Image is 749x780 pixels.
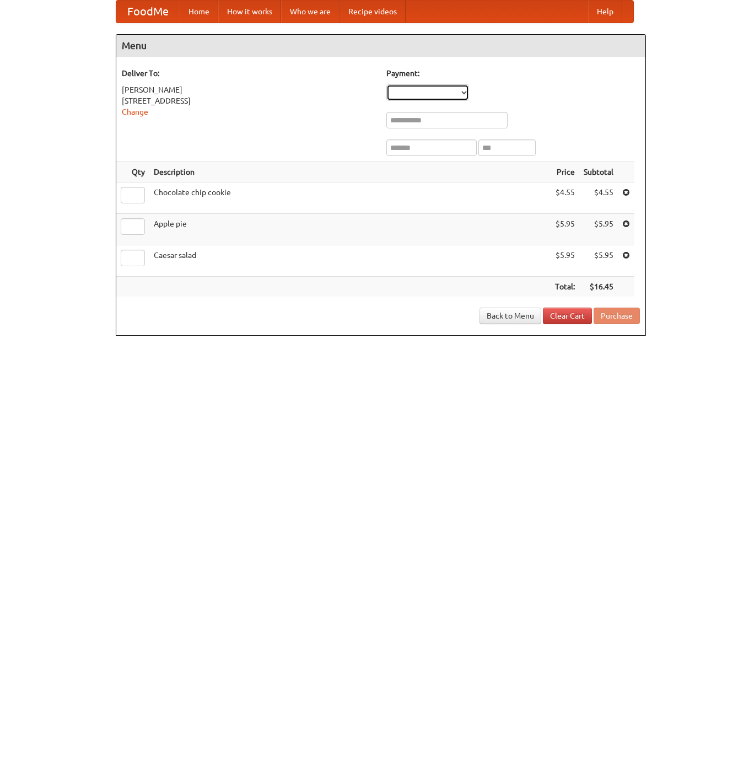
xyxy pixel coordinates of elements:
td: $4.55 [551,182,579,214]
th: Price [551,162,579,182]
td: $5.95 [579,245,618,277]
h5: Payment: [386,68,640,79]
a: Back to Menu [479,308,541,324]
div: [PERSON_NAME] [122,84,375,95]
h5: Deliver To: [122,68,375,79]
a: Help [588,1,622,23]
th: Total: [551,277,579,297]
th: Qty [116,162,149,182]
td: Apple pie [149,214,551,245]
td: $5.95 [579,214,618,245]
th: Description [149,162,551,182]
a: Home [180,1,218,23]
th: $16.45 [579,277,618,297]
th: Subtotal [579,162,618,182]
td: $5.95 [551,214,579,245]
a: Change [122,107,148,116]
a: Clear Cart [543,308,592,324]
a: FoodMe [116,1,180,23]
div: [STREET_ADDRESS] [122,95,375,106]
button: Purchase [594,308,640,324]
td: Caesar salad [149,245,551,277]
a: Who we are [281,1,340,23]
td: $5.95 [551,245,579,277]
td: Chocolate chip cookie [149,182,551,214]
a: Recipe videos [340,1,406,23]
td: $4.55 [579,182,618,214]
a: How it works [218,1,281,23]
h4: Menu [116,35,645,57]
